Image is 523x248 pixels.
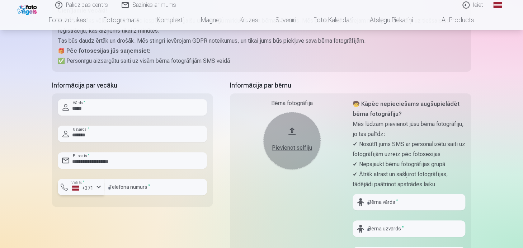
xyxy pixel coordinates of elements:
[58,56,465,66] p: ✅ Personīgu aizsargātu saiti uz visām bērna fotogrāfijām SMS veidā
[361,10,421,30] a: Atslēgu piekariņi
[58,36,465,46] p: Tas būs daudz ērtāk un drošāk. Mēs stingri ievērojam GDPR noteikumus, un tikai jums būs piekļuve ...
[231,10,267,30] a: Krūzes
[17,3,39,15] img: /fa1
[353,100,460,117] strong: 🧒 Kāpēc nepieciešams augšupielādēt bērna fotogrāfiju?
[95,10,148,30] a: Fotogrāmata
[192,10,231,30] a: Magnēti
[40,10,95,30] a: Foto izdrukas
[69,180,87,185] label: Valsts
[72,184,94,192] div: +371
[353,119,465,139] p: Mēs lūdzam pievienot jūsu bērna fotogrāfiju, jo tas palīdz:
[421,10,483,30] a: All products
[148,10,192,30] a: Komplekti
[353,169,465,189] p: ✔ Ātrāk atrast un sašķirot fotogrāfijas, tādējādi paātrinot apstrādes laiku
[267,10,305,30] a: Suvenīri
[353,139,465,159] p: ✔ Nosūtīt jums SMS ar personalizētu saiti uz fotogrāfijām uzreiz pēc fotosesijas
[52,80,213,90] h5: Informācija par vecāku
[230,80,471,90] h5: Informācija par bērnu
[236,99,348,108] div: Bērna fotogrāfija
[353,159,465,169] p: ✔ Nepajaukt bērnu fotogrāfijas grupā
[58,179,104,195] button: Valsts*+371
[270,144,314,152] div: Pievienot selfiju
[305,10,361,30] a: Foto kalendāri
[263,112,321,169] button: Pievienot selfiju
[58,47,150,54] strong: 🎁 Pēc fotosesijas jūs saņemsiet:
